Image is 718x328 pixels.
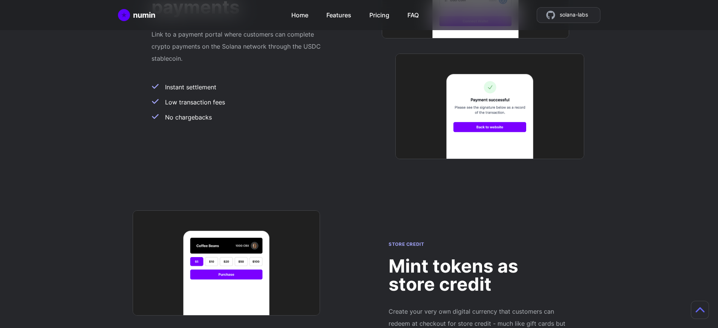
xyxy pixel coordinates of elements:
[407,8,419,20] a: FAQ
[389,257,566,293] h2: Mint tokens as store credit
[369,8,389,20] a: Pricing
[165,98,225,107] span: Low transaction fees
[537,7,600,23] a: source code
[133,10,155,20] div: numin
[165,83,216,92] span: Instant settlement
[395,54,584,159] img: Feature image 6
[133,210,320,316] img: Feature image 5
[560,11,588,20] span: solana-labs
[291,8,308,20] a: Home
[152,28,329,64] p: Link to a payment portal where customers can complete crypto payments on the Solana network throu...
[691,301,709,319] button: Scroll to top
[118,9,155,21] a: Home
[389,241,424,247] span: Store credit
[326,8,351,20] a: Features
[165,113,212,122] span: No chargebacks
